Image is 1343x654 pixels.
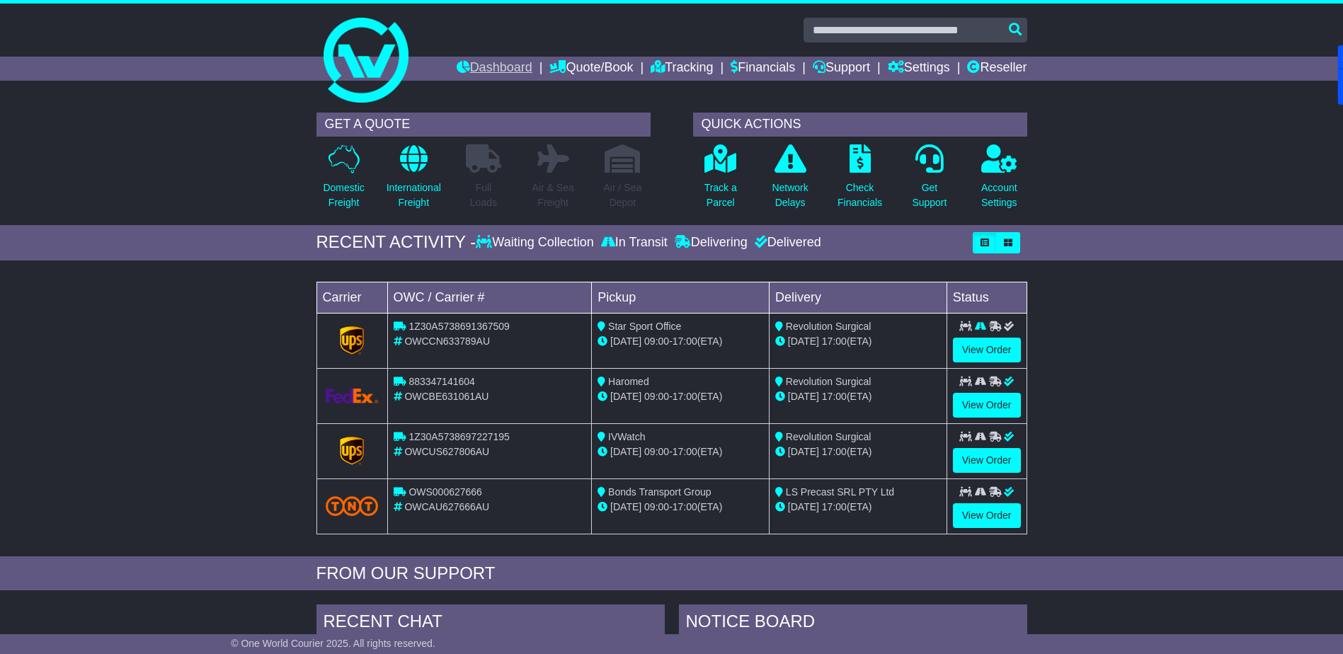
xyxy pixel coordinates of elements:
[838,180,882,210] p: Check Financials
[608,376,649,387] span: Haromed
[408,376,474,387] span: 883347141604
[326,389,379,403] img: GetCarrierServiceLogo
[604,180,642,210] p: Air / Sea Depot
[476,235,597,251] div: Waiting Collection
[651,57,713,81] a: Tracking
[673,335,697,347] span: 17:00
[679,604,1027,643] div: NOTICE BOARD
[704,144,738,218] a: Track aParcel
[644,446,669,457] span: 09:00
[671,235,751,251] div: Delivering
[598,235,671,251] div: In Transit
[786,321,871,332] span: Revolution Surgical
[822,501,847,512] span: 17:00
[316,282,387,313] td: Carrier
[610,391,641,402] span: [DATE]
[775,500,941,515] div: (ETA)
[404,335,490,347] span: OWCCN633789AU
[598,500,763,515] div: - (ETA)
[772,180,808,210] p: Network Delays
[323,180,364,210] p: Domestic Freight
[911,144,947,218] a: GetSupport
[953,338,1021,362] a: View Order
[610,335,641,347] span: [DATE]
[673,391,697,402] span: 17:00
[822,391,847,402] span: 17:00
[404,501,489,512] span: OWCAU627666AU
[769,282,947,313] td: Delivery
[404,391,488,402] span: OWCBE631061AU
[592,282,770,313] td: Pickup
[408,486,482,498] span: OWS000627666
[788,446,819,457] span: [DATE]
[408,431,509,442] span: 1Z30A5738697227195
[644,335,669,347] span: 09:00
[457,57,532,81] a: Dashboard
[610,446,641,457] span: [DATE]
[953,503,1021,528] a: View Order
[822,335,847,347] span: 17:00
[610,501,641,512] span: [DATE]
[231,638,435,649] span: © One World Courier 2025. All rights reserved.
[608,321,681,332] span: Star Sport Office
[316,604,665,643] div: RECENT CHAT
[532,180,574,210] p: Air & Sea Freight
[967,57,1027,81] a: Reseller
[786,431,871,442] span: Revolution Surgical
[316,563,1027,584] div: FROM OUR SUPPORT
[673,501,697,512] span: 17:00
[751,235,821,251] div: Delivered
[598,444,763,459] div: - (ETA)
[704,180,737,210] p: Track a Parcel
[788,335,819,347] span: [DATE]
[775,334,941,349] div: (ETA)
[786,376,871,387] span: Revolution Surgical
[386,144,442,218] a: InternationalFreight
[771,144,808,218] a: NetworkDelays
[788,501,819,512] span: [DATE]
[644,501,669,512] span: 09:00
[813,57,870,81] a: Support
[387,180,441,210] p: International Freight
[693,113,1027,137] div: QUICK ACTIONS
[981,180,1017,210] p: Account Settings
[981,144,1018,218] a: AccountSettings
[947,282,1027,313] td: Status
[598,389,763,404] div: - (ETA)
[408,321,509,332] span: 1Z30A5738691367509
[775,444,941,459] div: (ETA)
[775,389,941,404] div: (ETA)
[888,57,950,81] a: Settings
[644,391,669,402] span: 09:00
[404,446,489,457] span: OWCUS627806AU
[340,326,364,355] img: GetCarrierServiceLogo
[387,282,592,313] td: OWC / Carrier #
[316,232,476,253] div: RECENT ACTIVITY -
[608,431,645,442] span: IVWatch
[549,57,633,81] a: Quote/Book
[598,334,763,349] div: - (ETA)
[912,180,947,210] p: Get Support
[466,180,501,210] p: Full Loads
[608,486,711,498] span: Bonds Transport Group
[316,113,651,137] div: GET A QUOTE
[322,144,365,218] a: DomesticFreight
[953,393,1021,418] a: View Order
[340,437,364,465] img: GetCarrierServiceLogo
[326,496,379,515] img: TNT_Domestic.png
[953,448,1021,473] a: View Order
[822,446,847,457] span: 17:00
[786,486,894,498] span: LS Precast SRL PTY Ltd
[837,144,883,218] a: CheckFinancials
[731,57,795,81] a: Financials
[673,446,697,457] span: 17:00
[788,391,819,402] span: [DATE]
